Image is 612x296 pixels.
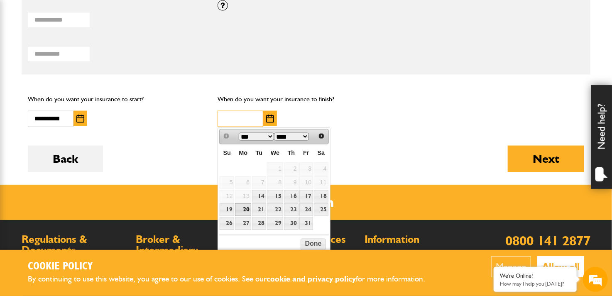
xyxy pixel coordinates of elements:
[314,203,328,216] a: 25
[28,260,439,273] h2: Cookie Policy
[266,115,274,123] img: Choose date
[271,150,279,157] span: Wednesday
[113,232,151,243] em: Start Chat
[267,190,283,203] a: 15
[318,133,325,139] span: Next
[303,150,309,157] span: Friday
[288,150,295,157] span: Thursday
[218,94,395,105] p: When do you want your insurance to finish?
[500,281,570,287] p: How may I help you today?
[11,126,152,144] input: Enter your phone number
[136,4,156,24] div: Minimize live chat window
[365,235,470,245] h2: Information
[235,217,251,230] a: 27
[299,217,313,230] a: 31
[299,190,313,203] a: 17
[267,217,283,230] a: 29
[28,146,103,172] button: Back
[252,217,266,230] a: 28
[316,130,328,142] a: Next
[14,46,35,58] img: d_20077148190_company_1631870298795_20077148190
[299,203,313,216] a: 24
[318,150,325,157] span: Saturday
[284,203,298,216] a: 23
[252,190,266,203] a: 14
[43,46,140,57] div: Chat with us now
[267,274,356,284] a: cookie and privacy policy
[11,101,152,120] input: Enter your email address
[76,115,84,123] img: Choose date
[223,150,231,157] span: Sunday
[136,235,242,256] h2: Broker & Intermediary
[220,203,234,216] a: 19
[284,190,298,203] a: 16
[22,235,127,256] h2: Regulations & Documents
[284,217,298,230] a: 30
[301,239,326,250] button: Done
[28,273,439,286] p: By continuing to use this website, you agree to our use of cookies. See our for more information.
[537,256,584,277] button: Allow all
[508,146,584,172] button: Next
[28,94,205,105] p: When do you want your insurance to start?
[239,150,247,157] span: Monday
[252,203,266,216] a: 21
[11,150,152,225] textarea: Type your message and hit 'Enter'
[256,150,263,157] span: Tuesday
[267,203,283,216] a: 22
[220,217,234,230] a: 26
[591,85,612,189] div: Need help?
[505,233,590,249] a: 0800 141 2877
[235,203,251,216] a: 20
[314,190,328,203] a: 18
[11,77,152,95] input: Enter your last name
[500,272,570,279] div: We're Online!
[491,256,531,277] button: Manage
